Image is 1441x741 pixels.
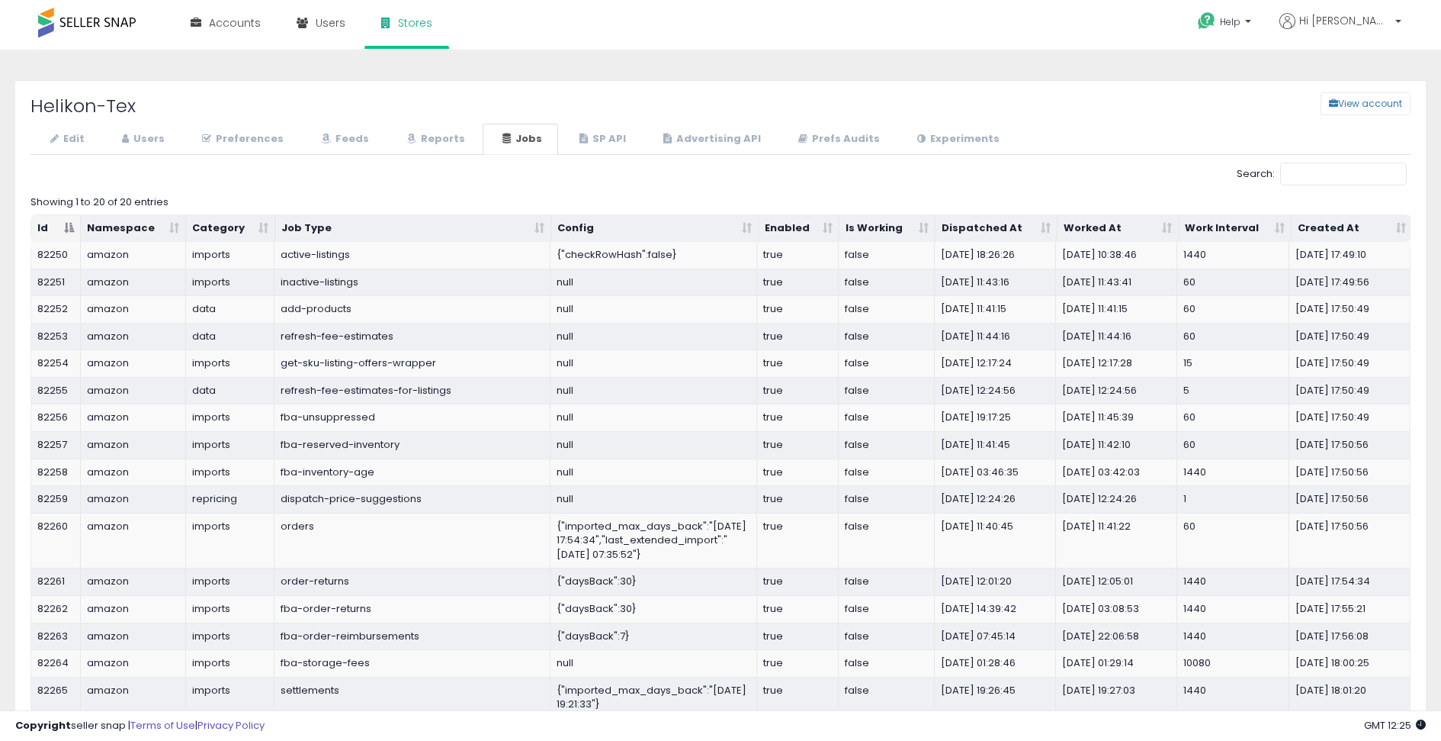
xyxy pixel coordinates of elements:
td: [DATE] 11:44:16 [935,323,1056,350]
td: false [839,459,935,486]
td: 82254 [31,350,81,377]
td: imports [186,269,275,296]
td: 1440 [1177,623,1289,650]
td: [DATE] 17:49:10 [1289,242,1410,269]
td: false [839,269,935,296]
td: 15 [1177,350,1289,377]
td: amazon [81,431,186,459]
td: [DATE] 17:50:56 [1289,513,1410,569]
td: [DATE] 12:05:01 [1056,568,1177,595]
td: amazon [81,677,186,718]
td: amazon [81,350,186,377]
td: 60 [1177,404,1289,431]
th: Is Working: activate to sort column ascending [839,215,936,243]
td: amazon [81,404,186,431]
td: true [757,431,839,459]
a: Prefs Audits [778,124,896,155]
td: [DATE] 19:17:25 [935,404,1056,431]
td: false [839,323,935,350]
td: amazon [81,485,186,513]
label: Search: [1237,163,1407,185]
td: 82253 [31,323,81,350]
td: [DATE] 12:17:24 [935,350,1056,377]
div: seller snap | | [15,719,265,733]
td: 82260 [31,513,81,569]
td: false [839,404,935,431]
a: Advertising API [643,124,777,155]
td: 5 [1177,377,1289,404]
th: Work Interval: activate to sort column ascending [1179,215,1291,243]
td: 82258 [31,459,81,486]
td: [DATE] 18:01:20 [1289,677,1410,718]
td: 1 [1177,485,1289,513]
td: amazon [81,295,186,323]
td: imports [186,595,275,623]
td: [DATE] 11:45:39 [1056,404,1177,431]
td: {"imported_max_days_back":"[DATE] 19:21:33"} [550,677,757,718]
td: imports [186,623,275,650]
strong: Copyright [15,718,71,733]
a: Terms of Use [130,718,195,733]
td: [DATE] 10:38:46 [1056,242,1177,269]
th: Created At: activate to sort column ascending [1292,215,1412,243]
td: 60 [1177,295,1289,323]
td: null [550,485,757,513]
td: true [757,485,839,513]
td: [DATE] 11:41:45 [935,431,1056,459]
td: [DATE] 17:50:56 [1289,431,1410,459]
td: false [839,377,935,404]
td: [DATE] 11:44:16 [1056,323,1177,350]
td: imports [186,513,275,569]
td: fba-order-reimbursements [274,623,550,650]
span: Stores [398,15,432,31]
td: false [839,485,935,513]
td: [DATE] 17:55:21 [1289,595,1410,623]
td: [DATE] 17:50:56 [1289,485,1410,513]
td: 82256 [31,404,81,431]
td: [DATE] 12:24:56 [1056,377,1177,404]
td: null [550,295,757,323]
a: Edit [30,124,101,155]
td: [DATE] 11:42:10 [1056,431,1177,459]
td: amazon [81,623,186,650]
td: orders [274,513,550,569]
td: false [839,513,935,569]
td: 82252 [31,295,81,323]
td: [DATE] 03:42:03 [1056,459,1177,486]
td: active-listings [274,242,550,269]
td: [DATE] 17:50:49 [1289,295,1410,323]
td: 82261 [31,568,81,595]
td: [DATE] 18:26:26 [935,242,1056,269]
td: imports [186,350,275,377]
div: Showing 1 to 20 of 20 entries [30,189,1411,210]
td: true [757,459,839,486]
a: SP API [560,124,642,155]
td: true [757,269,839,296]
td: [DATE] 12:17:28 [1056,350,1177,377]
td: null [550,649,757,677]
a: View account [1309,92,1332,115]
th: Dispatched At: activate to sort column ascending [936,215,1057,243]
td: refresh-fee-estimates-for-listings [274,377,550,404]
th: Category: activate to sort column ascending [186,215,275,243]
td: imports [186,404,275,431]
td: false [839,242,935,269]
td: 82265 [31,677,81,718]
th: Config: activate to sort column ascending [551,215,759,243]
td: fba-storage-fees [274,649,550,677]
td: 1440 [1177,242,1289,269]
td: amazon [81,513,186,569]
td: [DATE] 11:41:15 [935,295,1056,323]
td: dispatch-price-suggestions [274,485,550,513]
h2: Helikon-Tex [19,96,604,116]
td: [DATE] 12:24:26 [935,485,1056,513]
td: null [550,459,757,486]
td: [DATE] 11:41:15 [1056,295,1177,323]
i: Get Help [1197,11,1216,31]
td: data [186,295,275,323]
th: Worked At: activate to sort column ascending [1057,215,1179,243]
td: {"daysBack":30} [550,595,757,623]
td: 82251 [31,269,81,296]
td: null [550,404,757,431]
td: 82255 [31,377,81,404]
